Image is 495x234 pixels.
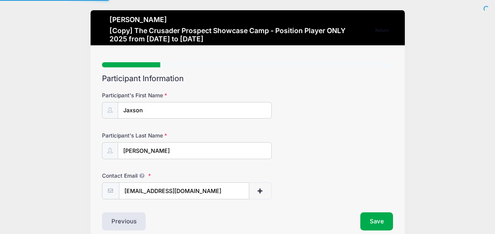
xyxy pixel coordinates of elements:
[360,212,393,230] button: Save
[137,173,147,179] span: We will send confirmations, payment reminders, and custom email messages to each address listed. ...
[102,212,146,230] button: Previous
[118,102,272,119] input: Participant's First Name
[109,15,363,24] h3: [PERSON_NAME]
[102,91,199,99] label: Participant's First Name
[102,132,199,139] label: Participant's Last Name
[119,182,249,199] input: email@email.com
[118,142,272,159] input: Participant's Last Name
[102,172,199,180] label: Contact Email
[371,26,393,35] a: Return
[109,26,363,43] h3: [Copy] The Crusader Prospect Showcase Camp - Position Player ONLY 2025 from [DATE] to [DATE]
[102,74,393,83] h2: Participant Information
